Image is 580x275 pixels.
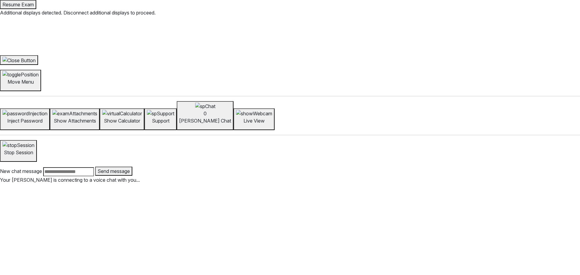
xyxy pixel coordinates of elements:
img: showWebcam [236,110,272,117]
p: Show Calculator [102,117,142,124]
img: togglePosition [2,71,39,78]
p: Live View [236,117,272,124]
button: Show Attachments [50,108,100,130]
button: Send message [95,167,132,176]
div: 0 [179,110,231,117]
p: Stop Session [2,149,34,156]
img: spSupport [147,110,174,117]
button: Live View [234,108,275,130]
p: [PERSON_NAME] Chat [179,117,231,124]
span: Send message [98,168,130,174]
img: spChat [195,103,215,110]
button: Support [144,108,177,130]
img: virtualCalculator [102,110,142,117]
img: Close Button [2,57,36,64]
img: examAttachments [52,110,97,117]
button: spChat0[PERSON_NAME] Chat [177,101,234,130]
p: Inject Password [2,117,47,124]
p: Move Menu [2,78,39,85]
img: passwordInjection [2,110,47,117]
img: stopSession [2,142,34,149]
button: Show Calculator [100,108,144,130]
p: Support [147,117,174,124]
p: Show Attachments [52,117,97,124]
